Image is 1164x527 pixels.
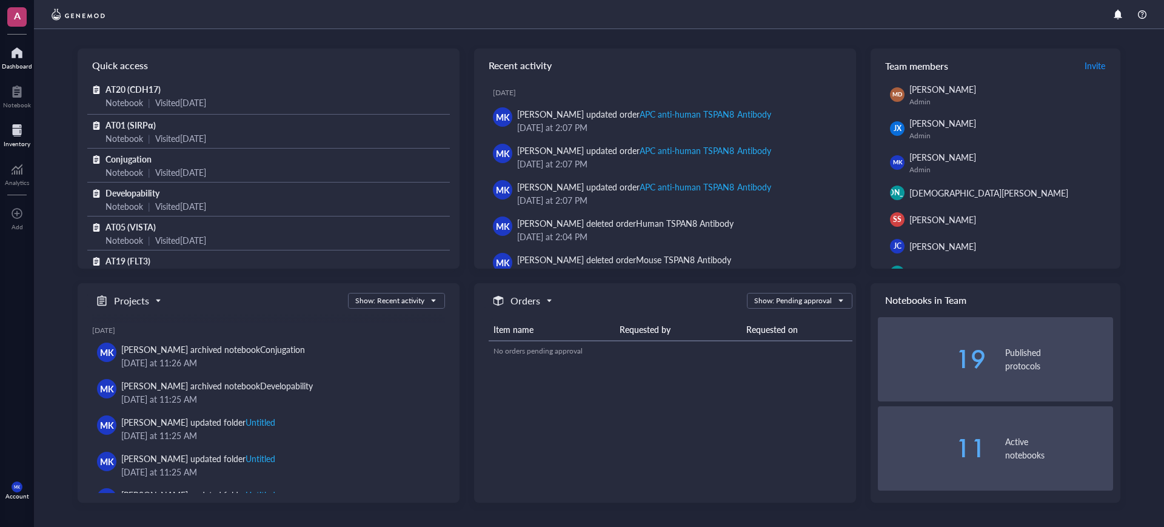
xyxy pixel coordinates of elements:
div: Account [5,492,29,500]
span: SS [893,214,901,225]
div: Human TSPAN8 Antibody [636,217,734,229]
div: [PERSON_NAME] archived notebook [121,379,313,392]
div: Inventory [4,140,30,147]
div: Conjugation [260,343,305,355]
div: | [148,233,150,247]
a: MK[PERSON_NAME] updated folderUntitled[DATE] at 11:25 AM [92,447,445,483]
div: Analytics [5,179,29,186]
div: Admin [909,165,1108,175]
th: Requested by [615,318,741,341]
th: Item name [489,318,615,341]
span: JW [892,268,902,278]
span: MK [496,147,510,160]
span: MK [100,455,114,468]
div: Notebook [105,96,143,109]
div: [PERSON_NAME] updated order [517,144,771,157]
a: Inventory [4,121,30,147]
span: [PERSON_NAME] [868,187,927,198]
th: Requested on [741,318,852,341]
div: Visited [DATE] [155,200,206,213]
span: AT19 (FLT3) [105,255,150,267]
div: Notebook [105,132,143,145]
span: MK [496,220,510,233]
div: Notebook [3,101,31,109]
div: | [148,200,150,213]
div: [DATE] at 11:25 AM [121,465,435,478]
div: Visited [DATE] [155,132,206,145]
span: [PERSON_NAME] [909,151,976,163]
div: APC anti-human TSPAN8 Antibody [640,108,771,120]
div: Notebook [105,166,143,179]
span: [DEMOGRAPHIC_DATA][PERSON_NAME] [909,187,1068,199]
div: [DATE] [92,326,445,335]
h5: Orders [510,294,540,308]
div: Developability [260,380,313,392]
div: Recent activity [474,49,856,82]
div: [DATE] at 2:07 PM [517,121,837,134]
div: Untitled [246,416,275,428]
div: APC anti-human TSPAN8 Antibody [640,144,771,156]
span: JC [894,241,901,252]
span: MK [496,110,510,124]
span: Developability [105,187,159,199]
div: Team members [871,49,1120,82]
div: | [148,166,150,179]
span: A [14,8,21,23]
div: [PERSON_NAME] updated order [517,180,771,193]
span: [PERSON_NAME] [909,117,976,129]
div: [PERSON_NAME] updated folder [121,415,275,429]
div: Add [12,223,23,230]
div: Admin [909,131,1108,141]
div: Notebooks in Team [871,283,1120,317]
a: MK[PERSON_NAME] updated orderAPC anti-human TSPAN8 Antibody[DATE] at 2:07 PM [484,102,846,139]
div: [PERSON_NAME] deleted order [517,217,734,230]
span: [PERSON_NAME] [909,240,976,252]
span: MK [496,183,510,196]
span: Conjugation [105,153,152,165]
div: [DATE] at 2:04 PM [517,230,837,243]
span: [PERSON_NAME] [909,267,976,279]
div: | [148,132,150,145]
span: AT01 (SIRPα) [105,119,156,131]
div: No orders pending approval [493,346,848,357]
div: [DATE] at 11:25 AM [121,429,435,442]
div: Dashboard [2,62,32,70]
span: MD [892,90,902,99]
span: MK [100,346,114,359]
span: MK [100,418,114,432]
a: Analytics [5,159,29,186]
div: [DATE] at 2:07 PM [517,193,837,207]
img: genemod-logo [48,7,108,22]
div: 11 [878,436,986,460]
a: Dashboard [2,43,32,70]
span: MK [892,158,901,167]
div: [DATE] at 11:26 AM [121,356,435,369]
div: Admin [909,97,1108,107]
div: [PERSON_NAME] archived notebook [121,343,305,356]
span: MK [100,382,114,395]
div: Published protocols [1005,346,1113,372]
div: Quick access [78,49,460,82]
div: Visited [DATE] [155,166,206,179]
a: MK[PERSON_NAME] updated orderAPC anti-human TSPAN8 Antibody[DATE] at 2:07 PM [484,139,846,175]
button: Invite [1084,56,1106,75]
div: [DATE] [493,88,846,98]
span: AT20 (CDH17) [105,83,161,95]
div: Notebook [105,200,143,213]
div: Untitled [246,452,275,465]
a: Notebook [3,82,31,109]
span: MK [14,485,20,489]
div: Show: Recent activity [355,295,424,306]
span: AT05 (VISTA) [105,221,156,233]
span: [PERSON_NAME] [909,83,976,95]
div: Visited [DATE] [155,233,206,247]
span: Invite [1085,59,1105,72]
div: Show: Pending approval [754,295,832,306]
div: APC anti-human TSPAN8 Antibody [640,181,771,193]
h5: Projects [114,294,149,308]
div: 19 [878,347,986,371]
div: [PERSON_NAME] updated folder [121,452,275,465]
div: Visited [DATE] [155,96,206,109]
div: Active notebooks [1005,435,1113,462]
